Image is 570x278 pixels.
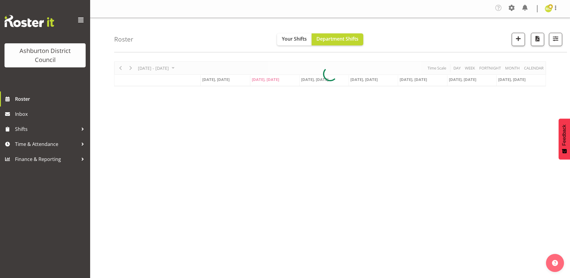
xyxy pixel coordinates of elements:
span: Roster [15,94,87,103]
button: Feedback - Show survey [559,119,570,159]
img: Rosterit website logo [5,15,54,27]
button: Department Shifts [312,33,363,45]
span: Department Shifts [316,36,358,42]
img: help-xxl-2.png [552,260,558,266]
button: Download a PDF of the roster according to the set date range. [531,33,544,46]
img: megan-rutter11915.jpg [545,5,552,12]
button: Filter Shifts [549,33,562,46]
div: Ashburton District Council [11,46,80,64]
button: Your Shifts [277,33,312,45]
span: Your Shifts [282,36,307,42]
span: Feedback [562,125,567,146]
h4: Roster [114,36,133,43]
span: Finance & Reporting [15,155,78,164]
span: Inbox [15,110,87,119]
span: Time & Attendance [15,140,78,149]
button: Add a new shift [512,33,525,46]
span: Shifts [15,125,78,134]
